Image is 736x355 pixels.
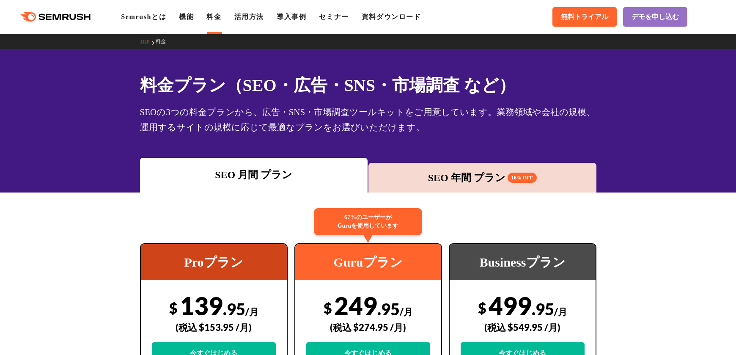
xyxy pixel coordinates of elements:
[508,173,537,183] span: 16% OFF
[450,244,596,280] div: Businessプラン
[156,39,172,44] a: 料金
[306,312,430,342] div: (税込 $274.95 /月)
[319,13,349,20] a: セミナー
[295,244,441,280] div: Guruプラン
[140,73,596,98] h1: 料金プラン（SEO・広告・SNS・市場調査 など）
[632,13,679,22] span: デモを申し込む
[140,105,596,135] div: SEOの3つの料金プランから、広告・SNS・市場調査ツールキットをご用意しています。業務領域や会社の規模、運用するサイトの規模に応じて最適なプランをお選びいただけます。
[362,13,421,20] a: 資料ダウンロード
[234,13,264,20] a: 活用方法
[552,7,617,27] a: 無料トライアル
[314,208,422,235] div: 67%のユーザーが Guruを使用しています
[245,306,258,317] span: /月
[561,13,608,22] span: 無料トライアル
[121,13,166,20] a: Semrushとは
[141,244,287,280] div: Proプラン
[554,306,567,317] span: /月
[277,13,306,20] a: 導入事例
[179,13,194,20] a: 機能
[144,167,364,182] div: SEO 月間 プラン
[140,39,156,44] a: TOP
[152,312,276,342] div: (税込 $153.95 /月)
[169,299,178,316] span: $
[478,299,486,316] span: $
[400,306,413,317] span: /月
[532,299,554,319] span: .95
[623,7,687,27] a: デモを申し込む
[206,13,221,20] a: 料金
[461,312,585,342] div: (税込 $549.95 /月)
[223,299,245,319] span: .95
[324,299,332,316] span: $
[377,299,400,319] span: .95
[373,170,592,185] div: SEO 年間 プラン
